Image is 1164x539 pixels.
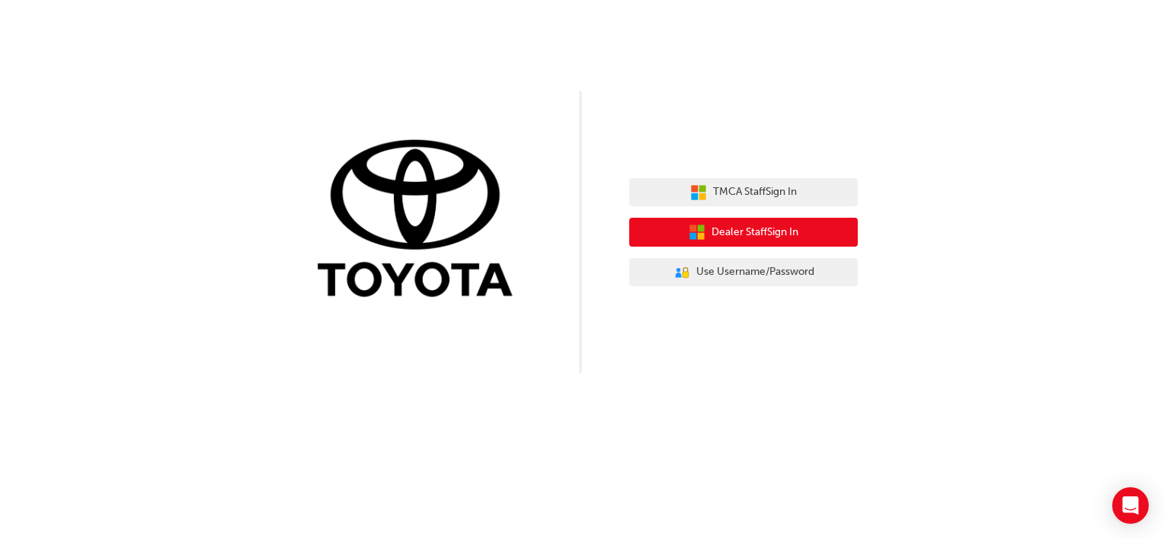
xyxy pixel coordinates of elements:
div: Open Intercom Messenger [1112,487,1149,524]
button: Dealer StaffSign In [629,218,858,247]
span: TMCA Staff Sign In [713,183,797,201]
span: Use Username/Password [696,263,814,281]
span: Dealer Staff Sign In [712,224,798,241]
button: Use Username/Password [629,258,858,287]
button: TMCA StaffSign In [629,178,858,207]
img: Trak [306,136,535,305]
